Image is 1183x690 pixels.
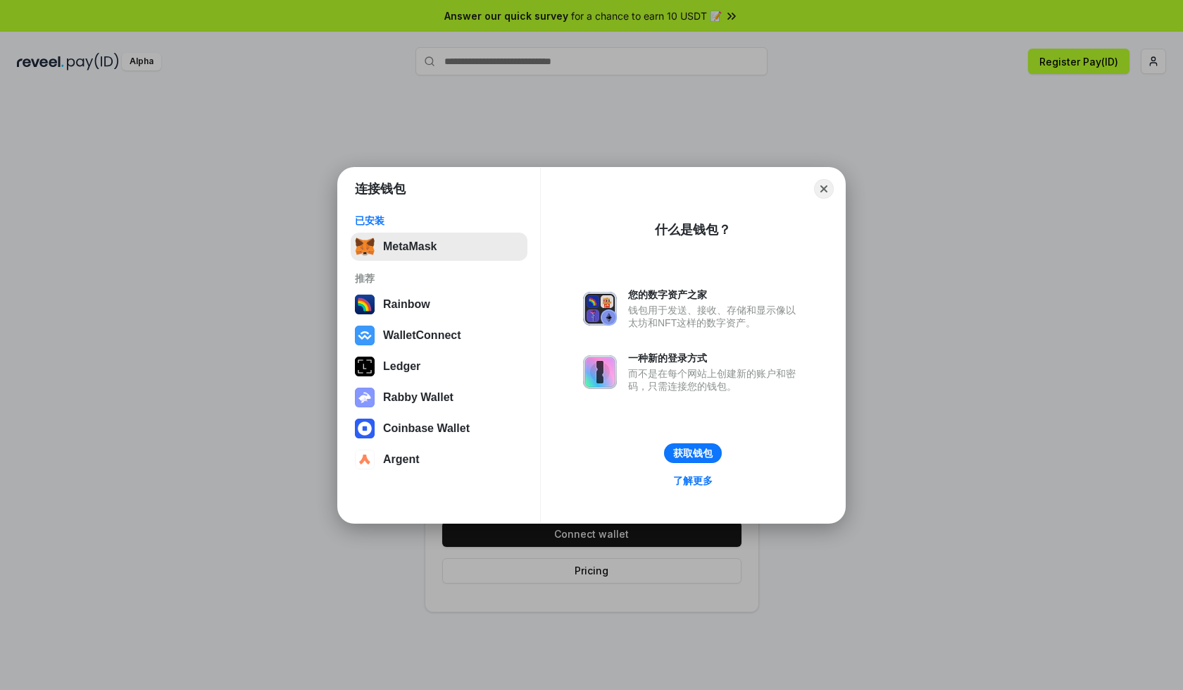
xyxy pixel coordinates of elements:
[355,295,375,314] img: svg+xml,%3Csvg%20width%3D%22120%22%20height%3D%22120%22%20viewBox%3D%220%200%20120%20120%22%20fil...
[628,352,803,364] div: 一种新的登录方式
[655,221,731,238] div: 什么是钱包？
[583,292,617,326] img: svg+xml,%3Csvg%20xmlns%3D%22http%3A%2F%2Fwww.w3.org%2F2000%2Fsvg%22%20fill%3D%22none%22%20viewBox...
[351,352,527,381] button: Ledger
[355,272,523,285] div: 推荐
[383,453,420,466] div: Argent
[355,214,523,227] div: 已安装
[351,383,527,412] button: Rabby Wallet
[383,240,437,253] div: MetaMask
[355,180,406,197] h1: 连接钱包
[355,450,375,469] img: svg+xml,%3Csvg%20width%3D%2228%22%20height%3D%2228%22%20viewBox%3D%220%200%2028%2028%22%20fill%3D...
[351,233,527,261] button: MetaMask
[355,237,375,257] img: svg+xml,%3Csvg%20fill%3D%22none%22%20height%3D%2233%22%20viewBox%3D%220%200%2035%2033%22%20width%...
[383,391,453,404] div: Rabby Wallet
[351,414,527,443] button: Coinbase Wallet
[383,360,420,373] div: Ledger
[383,329,461,342] div: WalletConnect
[628,288,803,301] div: 您的数字资产之家
[351,321,527,350] button: WalletConnect
[355,388,375,407] img: svg+xml,%3Csvg%20xmlns%3D%22http%3A%2F%2Fwww.w3.org%2F2000%2Fsvg%22%20fill%3D%22none%22%20viewBox...
[355,357,375,376] img: svg+xml,%3Csvg%20xmlns%3D%22http%3A%2F%2Fwww.w3.org%2F2000%2Fsvg%22%20width%3D%2228%22%20height%3...
[383,298,430,311] div: Rainbow
[628,367,803,393] div: 而不是在每个网站上创建新的账户和密码，只需连接您的钱包。
[673,474,713,487] div: 了解更多
[628,304,803,329] div: 钱包用于发送、接收、存储和显示像以太坊和NFT这样的数字资产。
[583,355,617,389] img: svg+xml,%3Csvg%20xmlns%3D%22http%3A%2F%2Fwww.w3.org%2F2000%2Fsvg%22%20fill%3D%22none%22%20viewBox...
[665,472,721,490] a: 了解更多
[355,326,375,345] img: svg+xml,%3Csvg%20width%3D%2228%22%20height%3D%2228%22%20viewBox%3D%220%200%2028%2028%22%20fill%3D...
[351,290,527,319] button: Rainbow
[673,447,713,460] div: 获取钱包
[383,422,470,435] div: Coinbase Wallet
[351,445,527,474] button: Argent
[814,179,834,199] button: Close
[664,443,722,463] button: 获取钱包
[355,419,375,438] img: svg+xml,%3Csvg%20width%3D%2228%22%20height%3D%2228%22%20viewBox%3D%220%200%2028%2028%22%20fill%3D...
